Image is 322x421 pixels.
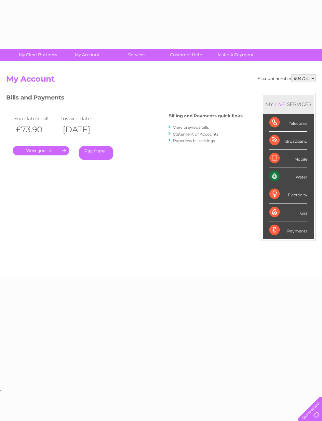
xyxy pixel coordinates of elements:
h3: Bills and Payments [6,93,243,104]
a: Statement of Accounts [173,132,219,137]
a: My Account [60,49,114,61]
th: £73.90 [13,123,60,136]
a: . [13,146,69,155]
div: Gas [269,204,307,221]
a: Customer Help [159,49,213,61]
div: Electricity [269,185,307,203]
a: Services [110,49,164,61]
div: Telecoms [269,114,307,132]
div: MY SERVICES [263,95,314,113]
a: Pay Here [79,146,113,160]
a: Paperless bill settings [173,138,215,143]
div: Broadband [269,132,307,150]
div: Water [269,167,307,185]
a: My Clear Business [11,49,65,61]
h4: Billing and Payments quick links [168,113,243,118]
div: Mobile [269,150,307,167]
div: LIVE [273,101,287,107]
div: Account number [258,74,316,82]
td: Your latest bill [13,114,60,123]
th: [DATE] [60,123,106,136]
h2: My Account [6,74,316,87]
td: Invoice date [60,114,106,123]
a: View previous bills [173,125,209,130]
div: Payments [269,221,307,239]
a: Make A Payment [209,49,262,61]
